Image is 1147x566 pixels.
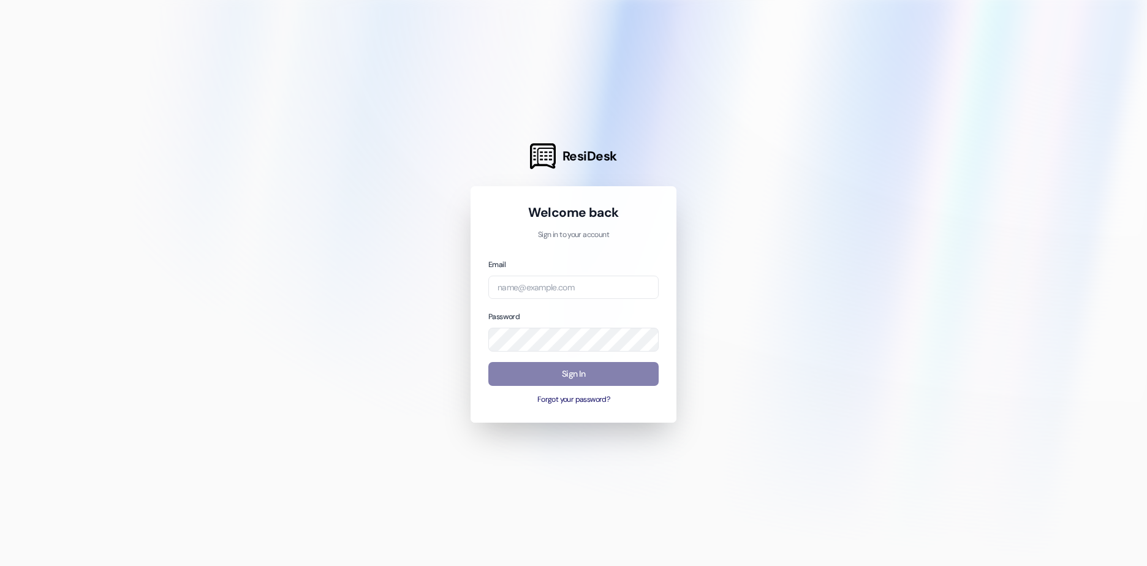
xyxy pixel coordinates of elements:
label: Password [488,312,520,322]
input: name@example.com [488,276,659,300]
h1: Welcome back [488,204,659,221]
label: Email [488,260,505,270]
span: ResiDesk [562,148,617,165]
button: Sign In [488,362,659,386]
img: ResiDesk Logo [530,143,556,169]
button: Forgot your password? [488,394,659,406]
p: Sign in to your account [488,230,659,241]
